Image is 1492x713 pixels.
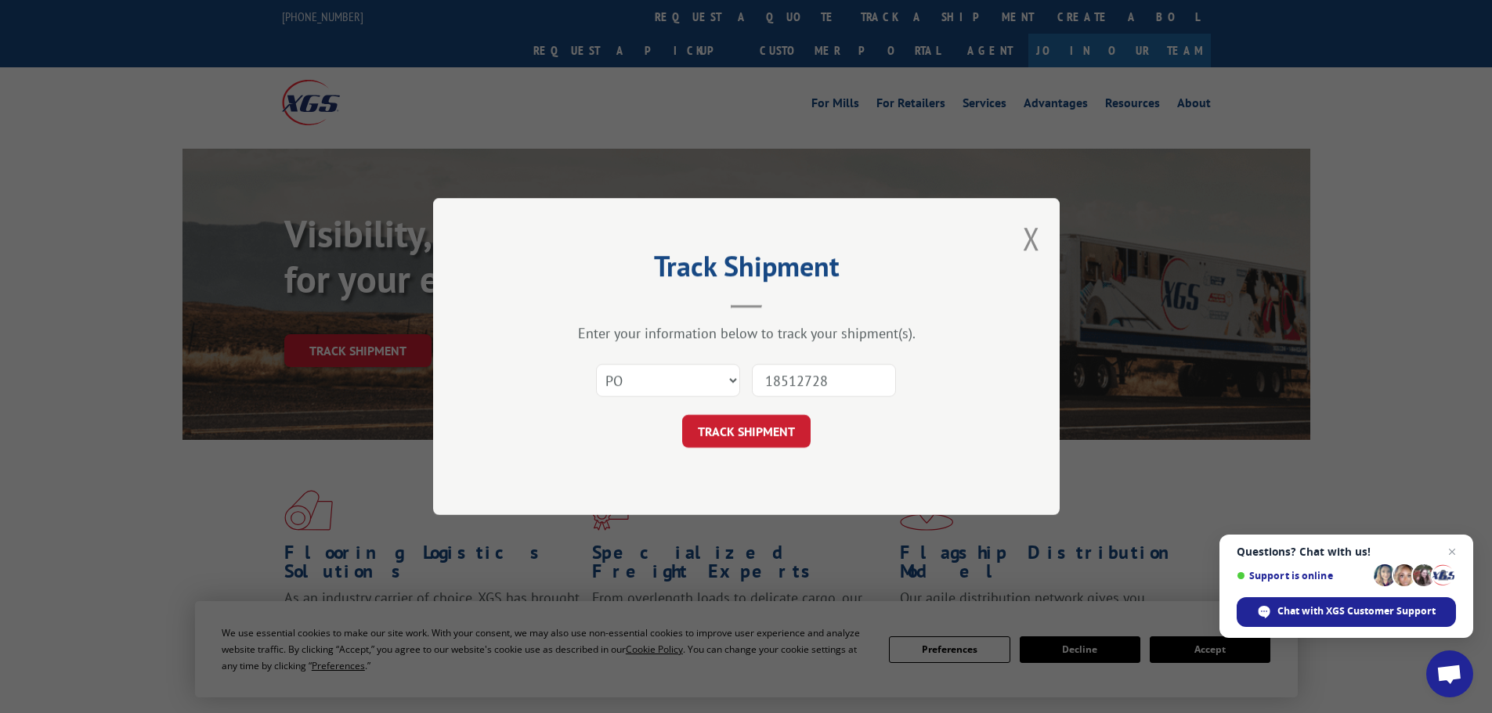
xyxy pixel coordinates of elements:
[1237,597,1456,627] div: Chat with XGS Customer Support
[511,255,981,285] h2: Track Shipment
[511,324,981,342] div: Enter your information below to track your shipment(s).
[752,364,896,397] input: Number(s)
[1237,570,1368,582] span: Support is online
[682,415,811,448] button: TRACK SHIPMENT
[1277,604,1436,618] span: Chat with XGS Customer Support
[1023,218,1040,259] button: Close modal
[1237,546,1456,558] span: Questions? Chat with us!
[1426,650,1473,697] div: Open chat
[1443,542,1461,561] span: Close chat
